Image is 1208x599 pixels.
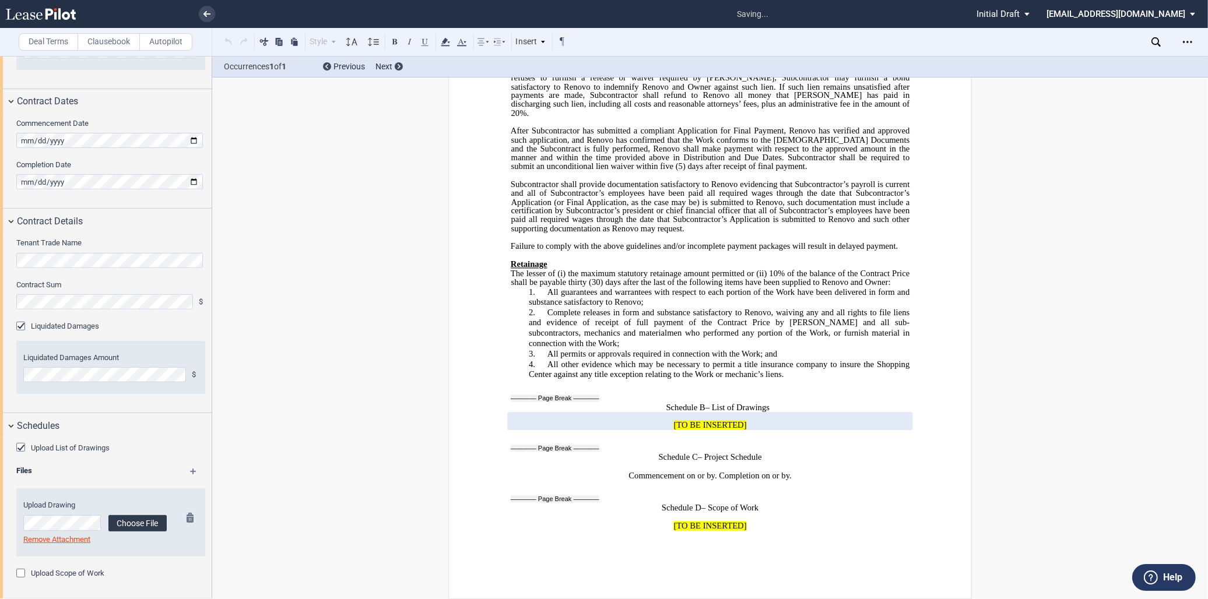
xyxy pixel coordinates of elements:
label: Contract Sum [16,280,205,290]
button: Copy [272,34,286,48]
div: Insert [514,34,548,50]
span: All other evidence which may be necessary to permit a title insurance company to insure the Shopp... [529,360,912,379]
label: Choose File [108,515,167,531]
b: Files [16,466,32,475]
span: Retainage [511,260,547,270]
label: Completion Date [16,160,205,170]
button: Bold [388,34,402,48]
b: 1 [269,62,274,71]
span: All guarantees and warrantees with respect to each portion of the Work have been delivered in for... [529,287,912,307]
label: Upload List of Drawings [31,443,110,453]
span: The lesser of (i) [511,269,566,279]
span: [TO BE INSERTED] [674,521,747,531]
label: Deal Terms [19,33,78,51]
span: record documents. If a sub-subcontractor refuses to furnish a release or waiver required by [PERS... [511,64,912,118]
md-checkbox: Liquidated Damages [16,321,99,333]
span: 10% [769,269,785,279]
div: Next [375,61,403,73]
span: Occurrences of [224,61,314,73]
span: Subcontractor shall provide documentation satisfactory to Renovo evidencing that Subcontractor’s ... [511,179,912,233]
button: Italic [403,34,417,48]
a: Remove Attachment [23,535,90,544]
span: 1. [529,287,535,297]
span: . Completion on or by [715,471,789,481]
span: – Project Schedule [698,453,762,463]
span: [TO BE INSERTED] [674,421,747,431]
span: Contract Dates [17,94,78,108]
button: Help [1132,564,1196,591]
span: Next [375,62,392,71]
md-checkbox: Upload Scope of Work [16,568,104,580]
label: Tenant Trade Name [16,238,205,248]
span: – List of Drawings [705,403,770,413]
label: Clausebook [78,33,140,51]
span: Schedule [662,503,693,513]
span: All permits or approvals required in connection with the Work; and [547,349,777,359]
button: Underline [418,34,432,48]
label: Upload Scope of Work [31,568,104,579]
span: D [695,503,701,513]
label: Autopilot [139,33,192,51]
span: Previous [333,62,365,71]
span: of the balance of the Contract Price shall be payable thirty [511,269,912,287]
span: After Subcontractor has submitted a compliant Application for Final Payment, Renovo has verified ... [511,126,912,171]
span: Initial Draft [977,9,1020,19]
span: Contract Details [17,214,83,228]
div: Previous [323,61,365,73]
button: Cut [257,34,271,48]
span: $ [199,297,205,307]
span: Complete releases in form and substance satisfactory to Renovo, waiving any and all rights to fil... [529,308,912,348]
span: C [692,453,698,463]
button: Toggle Control Characters [555,34,569,48]
span: $ [192,369,198,380]
span: 2. [529,308,535,318]
label: Liquidated Damages Amount [23,353,198,363]
label: Liquidated Damages [31,321,99,332]
span: (30) days after the last of the following items have been supplied to Renovo and Owner: [589,277,890,287]
span: the maximum statutory retainage amount permitted or (ii) [568,269,767,279]
div: Open Lease options menu [1178,33,1197,51]
span: Schedule [666,403,698,413]
span: Schedules [17,419,59,433]
span: . [789,471,792,481]
span: Schedule [659,453,690,463]
span: 3. [529,349,535,359]
span: – Scope of Work [701,503,758,513]
label: Help [1163,570,1182,585]
span: 4. [529,360,535,369]
span: B [700,403,705,413]
span: saving... [731,2,774,27]
label: Upload Drawing [23,500,167,510]
span: Failure to comply with the above guidelines and/or incomplete payment packages will result in del... [511,242,898,252]
button: Paste [287,34,301,48]
span: (5) days after receipt of final payment. [676,161,807,171]
label: Commencement Date [16,118,205,129]
md-checkbox: Upload List of Drawings [16,442,110,454]
b: 1 [282,62,286,71]
span: Commencement on or by [628,471,715,481]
